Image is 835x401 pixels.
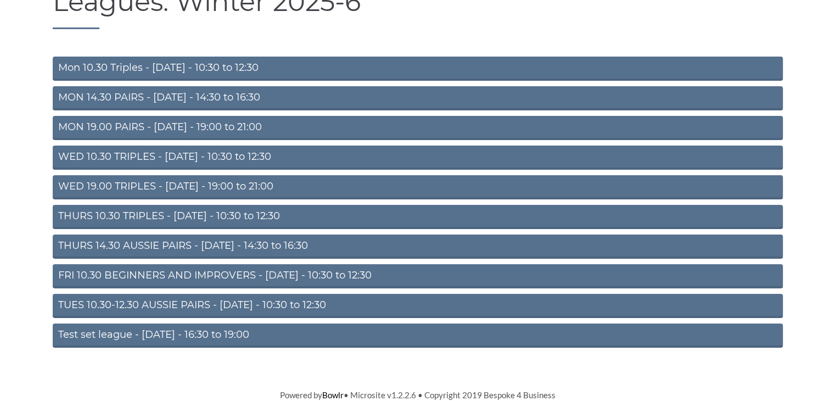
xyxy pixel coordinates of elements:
a: WED 19.00 TRIPLES - [DATE] - 19:00 to 21:00 [53,175,783,199]
a: FRI 10.30 BEGINNERS AND IMPROVERS - [DATE] - 10:30 to 12:30 [53,264,783,288]
a: THURS 14.30 AUSSIE PAIRS - [DATE] - 14:30 to 16:30 [53,235,783,259]
a: MON 19.00 PAIRS - [DATE] - 19:00 to 21:00 [53,116,783,140]
a: Bowlr [322,390,344,400]
a: WED 10.30 TRIPLES - [DATE] - 10:30 to 12:30 [53,146,783,170]
a: Test set league - [DATE] - 16:30 to 19:00 [53,324,783,348]
a: MON 14.30 PAIRS - [DATE] - 14:30 to 16:30 [53,86,783,110]
a: TUES 10.30-12.30 AUSSIE PAIRS - [DATE] - 10:30 to 12:30 [53,294,783,318]
a: Mon 10.30 Triples - [DATE] - 10:30 to 12:30 [53,57,783,81]
a: THURS 10.30 TRIPLES - [DATE] - 10:30 to 12:30 [53,205,783,229]
span: Powered by • Microsite v1.2.2.6 • Copyright 2019 Bespoke 4 Business [280,390,556,400]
